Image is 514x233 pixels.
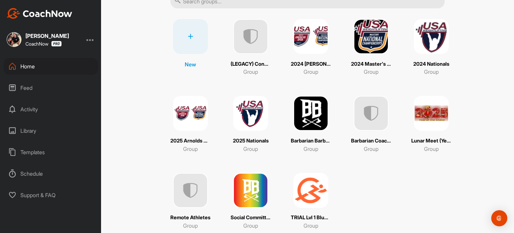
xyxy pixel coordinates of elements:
[233,137,269,145] p: 2025 Nationals
[231,60,271,68] p: (LEGACY) ConnectedCoach Blueprint
[351,137,391,145] p: Barbarian Coaches
[243,145,258,153] p: Group
[304,145,318,153] p: Group
[170,214,210,222] p: Remote Athletes
[293,96,328,131] img: square_2f25284b2b04da45a059f982a48f0140.png
[414,19,449,54] img: square_19e6bc1e7e3640564efe92ce86631faa.png
[185,60,196,68] p: New
[413,60,449,68] p: 2024 Nationals
[243,68,258,76] p: Group
[304,68,318,76] p: Group
[4,187,98,203] div: Support & FAQ
[293,173,328,208] img: square_e267365c641415ce110a4a4af09d44be.png
[170,137,210,145] p: 2025 Arnolds Crew
[354,96,389,131] img: uAAAAAElFTkSuQmCC
[424,145,439,153] p: Group
[304,222,318,230] p: Group
[424,68,439,76] p: Group
[51,41,62,47] img: CoachNow Pro
[491,210,507,226] div: Open Intercom Messenger
[414,96,449,131] img: square_7854106f36fe5559f752184c4644d564.png
[291,60,331,68] p: 2024 [PERSON_NAME]
[4,144,98,161] div: Templates
[233,173,268,208] img: square_3b3b358c574b6e9b78c7d00eba1ebe3a.png
[4,165,98,182] div: Schedule
[411,137,451,145] p: Lunar Meet (Year of the Snake)
[183,222,198,230] p: Group
[364,68,378,76] p: Group
[4,122,98,139] div: Library
[25,41,62,47] div: CoachNow
[7,32,21,47] img: square_e339765c9fe6f80dcd00e42095057a3f.jpg
[293,19,328,54] img: square_e39a499577304faae50664977238fc38.png
[233,96,268,131] img: square_c443a580db305d7b5d3232cf7ba331bb.png
[354,19,389,54] img: square_f223e2ba2b88c276fad7e56e5075440c.png
[183,145,198,153] p: Group
[4,79,98,96] div: Feed
[243,222,258,230] p: Group
[7,8,72,19] img: CoachNow
[364,145,378,153] p: Group
[233,19,268,54] img: uAAAAAElFTkSuQmCC
[173,173,208,208] img: uAAAAAElFTkSuQmCC
[4,101,98,118] div: Activity
[351,60,391,68] p: 2024 Master's Nationals
[291,214,331,222] p: TRIAL Lvl 1 Blueprint
[291,137,331,145] p: Barbarian Barbell Club
[231,214,271,222] p: Social Committee
[4,58,98,75] div: Home
[173,96,208,131] img: square_ca55bdfe3994075994f811e8433c04c7.png
[25,33,69,39] div: [PERSON_NAME]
